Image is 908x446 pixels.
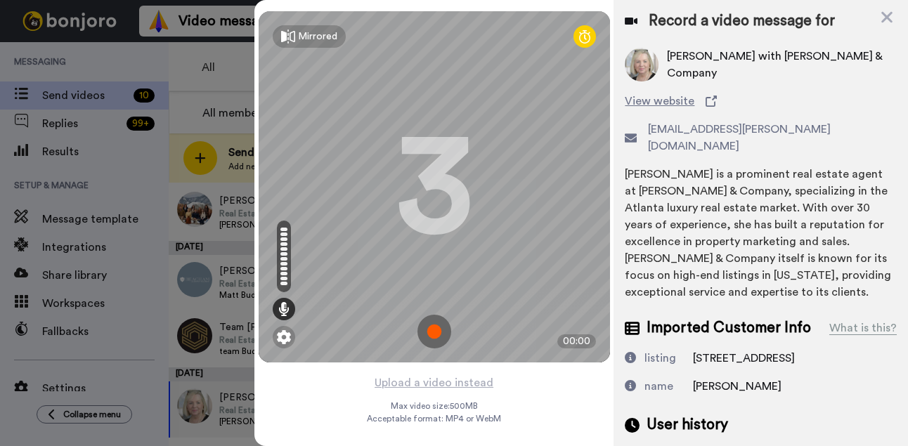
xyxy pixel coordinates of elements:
span: Imported Customer Info [647,317,811,339]
span: [PERSON_NAME] [693,381,781,392]
span: Acceptable format: MP4 or WebM [367,413,501,424]
button: Upload a video instead [370,374,498,392]
div: listing [644,350,676,367]
span: User history [647,414,728,435]
div: 3 [396,134,473,240]
div: What is this? [829,320,897,336]
span: [EMAIL_ADDRESS][PERSON_NAME][DOMAIN_NAME] [648,121,897,155]
img: ic_record_start.svg [417,315,451,348]
div: [PERSON_NAME] is a prominent real estate agent at [PERSON_NAME] & Company, specializing in the At... [625,166,897,301]
a: View website [625,93,897,110]
div: 00:00 [557,334,596,348]
span: View website [625,93,694,110]
img: ic_gear.svg [277,330,291,344]
span: [STREET_ADDRESS] [693,353,795,364]
div: name [644,378,673,395]
span: Max video size: 500 MB [391,400,478,412]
